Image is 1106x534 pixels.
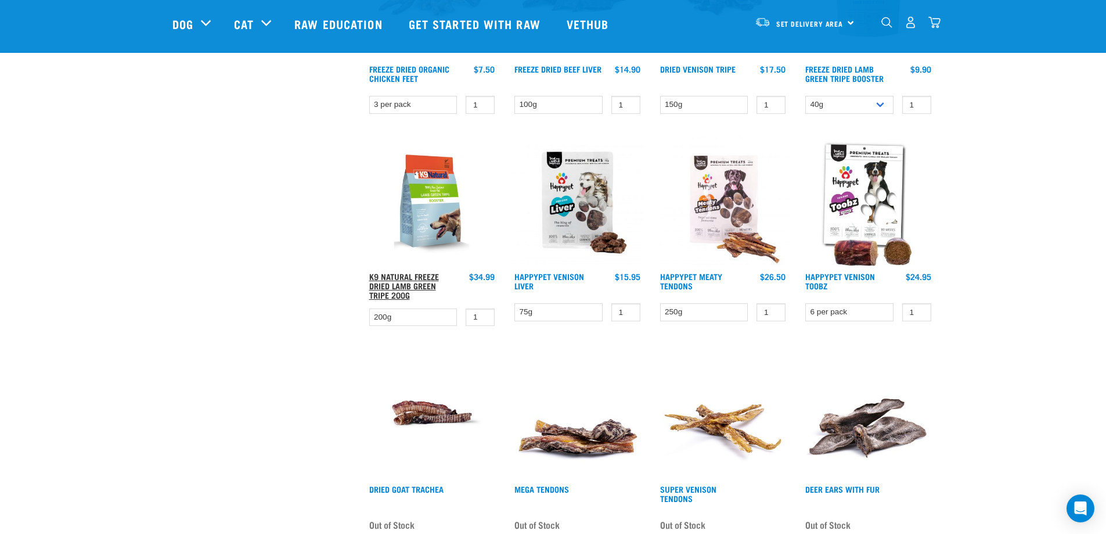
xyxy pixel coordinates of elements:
img: van-moving.png [755,17,770,27]
a: Happypet Venison Liver [514,274,584,288]
input: 1 [756,303,786,321]
img: 1295 Mega Tendons 01 [511,347,643,479]
div: $34.99 [469,272,495,281]
div: $9.90 [910,64,931,74]
a: Freeze Dried Organic Chicken Feet [369,67,449,80]
span: Out of Stock [369,516,415,533]
a: Happypet Venison Toobz [805,274,875,288]
img: home-icon@2x.png [928,16,941,28]
img: Venison Toobz [802,135,934,267]
a: Dried Goat Trachea [369,487,444,491]
input: 1 [466,309,495,327]
a: Deer Ears with Fur [805,487,880,491]
div: $24.95 [906,272,931,281]
a: Dog [172,15,193,33]
a: K9 Natural Freeze Dried Lamb Green Tripe 200g [369,274,439,297]
a: Super Venison Tendons [660,487,716,500]
a: Dried Venison Tripe [660,67,736,71]
div: $17.50 [760,64,786,74]
div: $26.50 [760,272,786,281]
a: Happypet Meaty Tendons [660,274,722,288]
img: 1286 Super Tendons 01 [657,347,789,479]
img: Raw Essentials Goat Trachea [366,347,498,479]
span: Set Delivery Area [776,21,844,26]
div: Open Intercom Messenger [1067,494,1094,522]
span: Out of Stock [660,516,705,533]
img: home-icon-1@2x.png [881,17,892,28]
div: $14.90 [615,64,640,74]
input: 1 [902,96,931,114]
a: Raw Education [283,1,397,47]
img: K9 Square [366,135,498,267]
img: Pile Of Furry Deer Ears For Pets [802,347,934,479]
a: Cat [234,15,254,33]
a: Freeze Dried Lamb Green Tripe Booster [805,67,884,80]
input: 1 [611,303,640,321]
img: Happy Pet Venison Liver New Package [511,135,643,267]
span: Out of Stock [514,516,560,533]
img: user.png [905,16,917,28]
a: Get started with Raw [397,1,555,47]
input: 1 [902,303,931,321]
input: 1 [466,96,495,114]
a: Vethub [555,1,624,47]
a: Mega Tendons [514,487,569,491]
div: $7.50 [474,64,495,74]
span: Out of Stock [805,516,851,533]
img: Happy Pet Meaty Tendons New Package [657,135,789,267]
input: 1 [611,96,640,114]
div: $15.95 [615,272,640,281]
a: Freeze Dried Beef Liver [514,67,601,71]
input: 1 [756,96,786,114]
